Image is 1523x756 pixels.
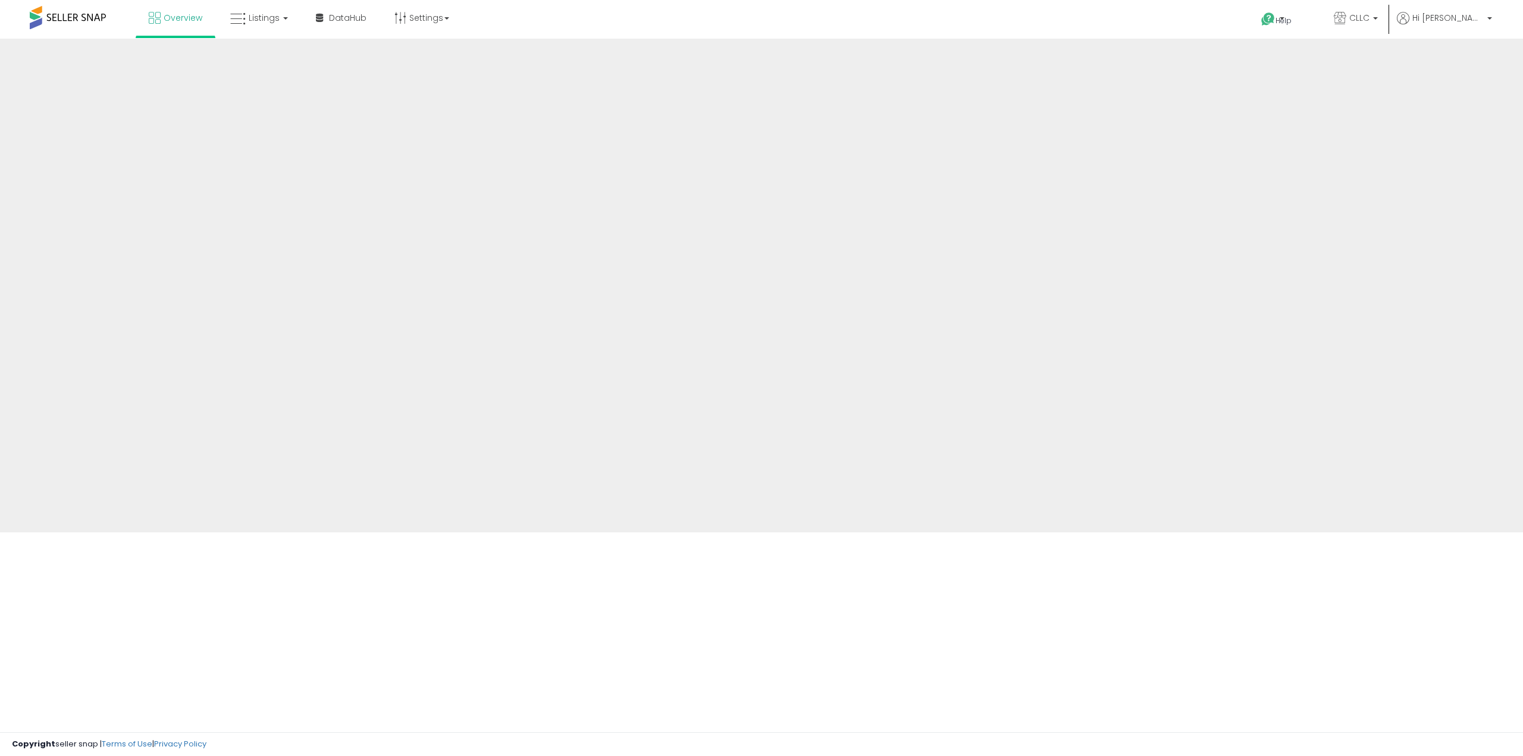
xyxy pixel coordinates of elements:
span: Overview [164,12,202,24]
span: Listings [249,12,280,24]
a: Hi [PERSON_NAME] [1397,12,1492,39]
i: Get Help [1261,12,1276,27]
span: Hi [PERSON_NAME] [1412,12,1484,24]
span: CLLC [1349,12,1370,24]
span: DataHub [329,12,366,24]
span: Help [1276,15,1292,26]
a: Help [1252,3,1315,39]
